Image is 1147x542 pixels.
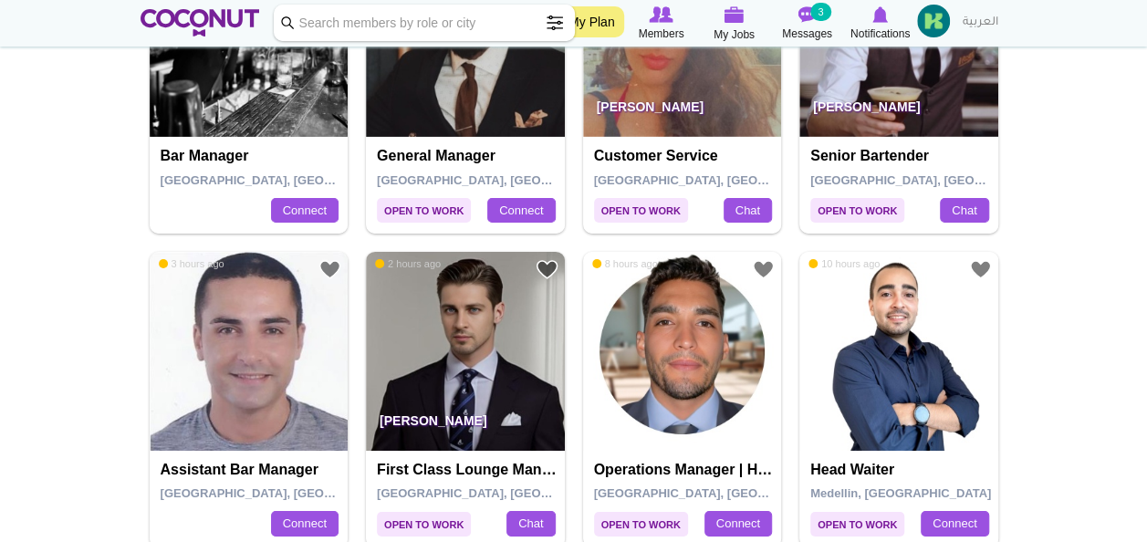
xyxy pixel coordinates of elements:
[594,512,688,537] span: Open to Work
[625,5,698,43] a: Browse Members Members
[161,148,342,164] h4: Bar Manager
[752,258,775,281] a: Add to Favourites
[487,198,555,224] a: Connect
[872,6,888,23] img: Notifications
[375,257,441,270] span: 2 hours ago
[506,511,555,537] a: Chat
[810,3,830,21] small: 3
[810,148,992,164] h4: Senior Bartender
[810,198,904,223] span: Open to Work
[594,148,776,164] h4: Customer Service
[969,258,992,281] a: Add to Favourites
[725,6,745,23] img: My Jobs
[161,486,421,500] span: [GEOGRAPHIC_DATA], [GEOGRAPHIC_DATA]
[724,198,772,224] a: Chat
[594,198,688,223] span: Open to Work
[274,5,575,41] input: Search members by role or city
[799,86,998,137] p: [PERSON_NAME]
[377,148,558,164] h4: General Manager
[698,5,771,44] a: My Jobs My Jobs
[592,257,658,270] span: 8 hours ago
[921,511,988,537] a: Connect
[771,5,844,43] a: Messages Messages 3
[594,486,854,500] span: [GEOGRAPHIC_DATA], [GEOGRAPHIC_DATA]
[159,257,224,270] span: 3 hours ago
[808,257,880,270] span: 10 hours ago
[798,6,817,23] img: Messages
[536,258,558,281] a: Add to Favourites
[377,486,637,500] span: [GEOGRAPHIC_DATA], [GEOGRAPHIC_DATA]
[714,26,755,44] span: My Jobs
[559,6,624,37] a: My Plan
[161,462,342,478] h4: Assistant bar manager
[704,511,772,537] a: Connect
[141,9,260,36] img: Home
[844,5,917,43] a: Notifications Notifications
[638,25,683,43] span: Members
[271,511,339,537] a: Connect
[810,173,1070,187] span: [GEOGRAPHIC_DATA], [GEOGRAPHIC_DATA]
[782,25,832,43] span: Messages
[810,462,992,478] h4: Head Waiter
[161,173,421,187] span: [GEOGRAPHIC_DATA], [GEOGRAPHIC_DATA]
[377,512,471,537] span: Open to Work
[271,198,339,224] a: Connect
[366,400,565,451] p: [PERSON_NAME]
[594,173,854,187] span: [GEOGRAPHIC_DATA], [GEOGRAPHIC_DATA]
[810,512,904,537] span: Open to Work
[850,25,910,43] span: Notifications
[940,198,988,224] a: Chat
[810,486,991,500] span: Medellin, [GEOGRAPHIC_DATA]
[583,86,782,137] p: [PERSON_NAME]
[954,5,1007,41] a: العربية
[377,173,637,187] span: [GEOGRAPHIC_DATA], [GEOGRAPHIC_DATA]
[594,462,776,478] h4: Operations Manager | Hospitality Leader | Pioneering Sustainable Practices | Leadership Catalyst ...
[318,258,341,281] a: Add to Favourites
[649,6,673,23] img: Browse Members
[377,462,558,478] h4: First Class Lounge Manager
[377,198,471,223] span: Open to Work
